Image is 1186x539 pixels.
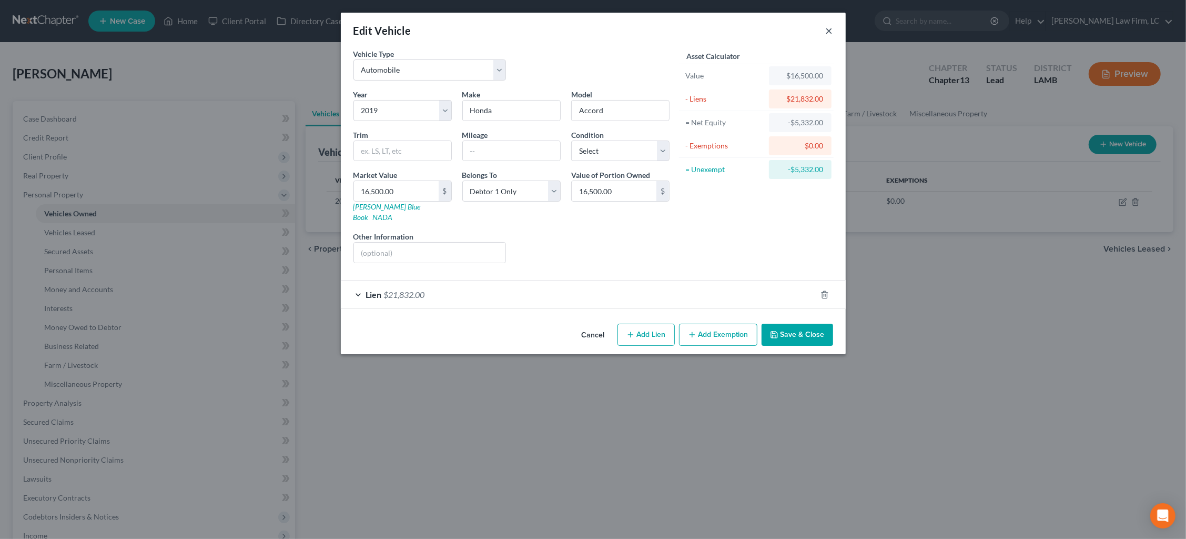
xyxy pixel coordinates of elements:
label: Mileage [462,129,488,141]
label: Model [571,89,592,100]
div: Open Intercom Messenger [1150,503,1175,528]
button: × [826,24,833,37]
div: $16,500.00 [777,71,823,81]
label: Trim [353,129,369,141]
div: - Liens [685,94,765,104]
div: - Exemptions [685,141,765,151]
button: Save & Close [762,324,833,346]
div: $ [656,181,669,201]
label: Condition [571,129,604,141]
input: ex. Altima [572,101,669,121]
div: $ [439,181,451,201]
a: NADA [373,213,393,222]
div: -$5,332.00 [777,164,823,175]
a: [PERSON_NAME] Blue Book [353,202,421,222]
div: $21,832.00 [777,94,823,104]
div: Edit Vehicle [353,23,411,38]
span: $21,832.00 [384,290,425,300]
label: Year [353,89,368,100]
div: = Net Equity [685,117,765,128]
label: Other Information [353,231,414,242]
input: 0.00 [572,181,656,201]
input: (optional) [354,243,506,263]
div: = Unexempt [685,164,765,175]
button: Add Lien [617,324,675,346]
input: ex. Nissan [463,101,560,121]
label: Market Value [353,169,398,181]
span: Belongs To [462,171,498,179]
label: Asset Calculator [686,51,740,62]
button: Cancel [573,325,613,346]
input: ex. LS, LT, etc [354,141,451,161]
span: Make [462,90,481,99]
div: Value [685,71,765,81]
div: -$5,332.00 [777,117,823,128]
label: Value of Portion Owned [571,169,650,181]
input: 0.00 [354,181,439,201]
button: Add Exemption [679,324,757,346]
label: Vehicle Type [353,48,394,59]
div: $0.00 [777,141,823,151]
span: Lien [366,290,382,300]
input: -- [463,141,560,161]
